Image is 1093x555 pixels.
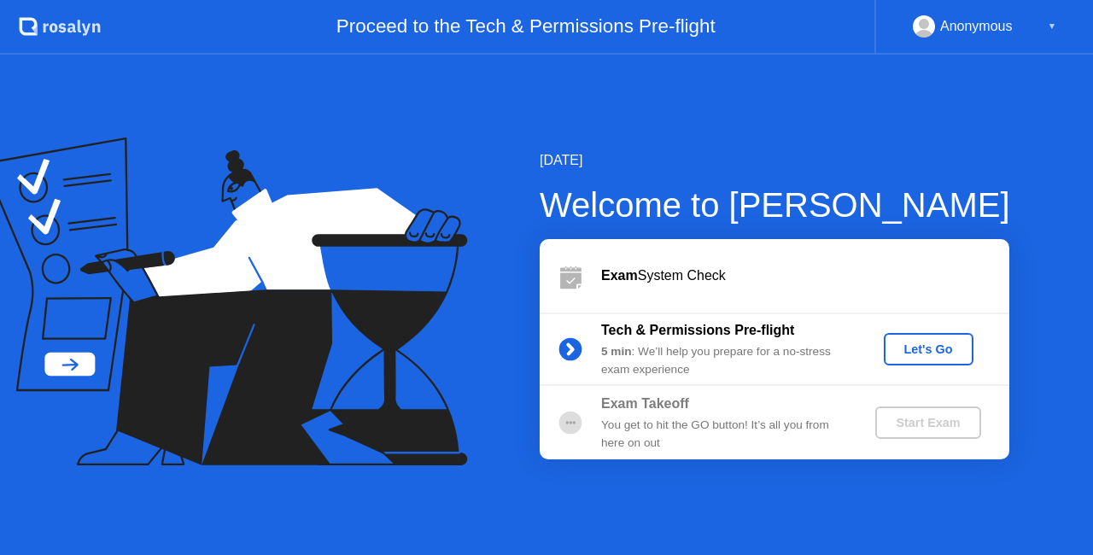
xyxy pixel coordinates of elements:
div: Anonymous [940,15,1013,38]
div: System Check [601,266,1009,286]
b: Exam [601,268,638,283]
button: Let's Go [884,333,973,365]
div: Welcome to [PERSON_NAME] [540,179,1010,231]
div: : We’ll help you prepare for a no-stress exam experience [601,343,847,378]
b: 5 min [601,345,632,358]
div: Let's Go [891,342,967,356]
b: Tech & Permissions Pre-flight [601,323,794,337]
button: Start Exam [875,406,980,439]
b: Exam Takeoff [601,396,689,411]
div: Start Exam [882,416,973,429]
div: [DATE] [540,150,1010,171]
div: You get to hit the GO button! It’s all you from here on out [601,417,847,452]
div: ▼ [1048,15,1056,38]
